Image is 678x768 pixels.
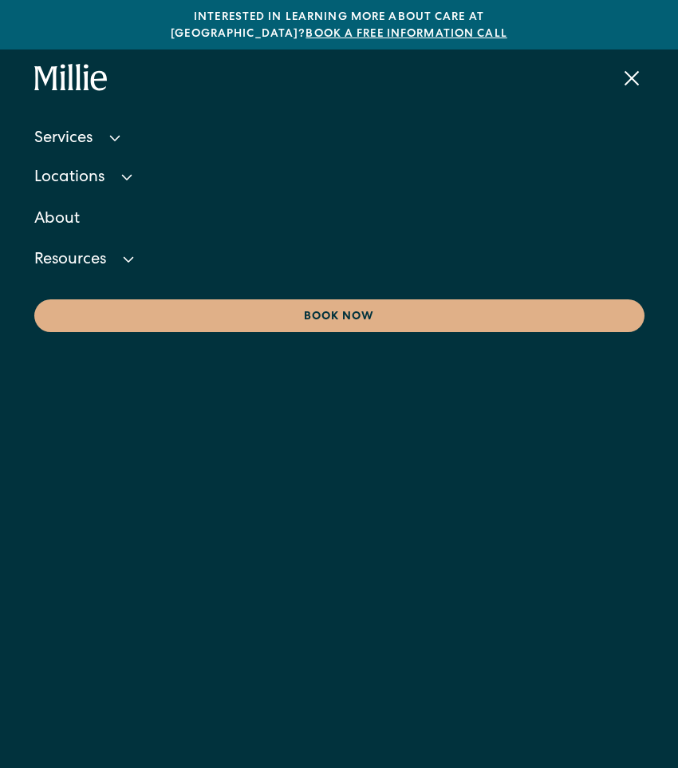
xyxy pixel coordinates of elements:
[50,309,629,326] div: Book now
[34,170,104,187] div: Locations
[34,252,106,269] div: Resources
[613,59,644,97] div: menu
[34,131,93,148] div: Services
[34,198,644,241] a: About
[34,64,108,93] a: home
[34,299,644,332] a: Book now
[34,160,644,196] div: Locations
[34,243,644,279] div: Resources
[26,10,652,43] div: Interested in learning more about care at [GEOGRAPHIC_DATA]?
[305,29,507,40] a: Book a free information call
[34,121,644,157] div: Services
